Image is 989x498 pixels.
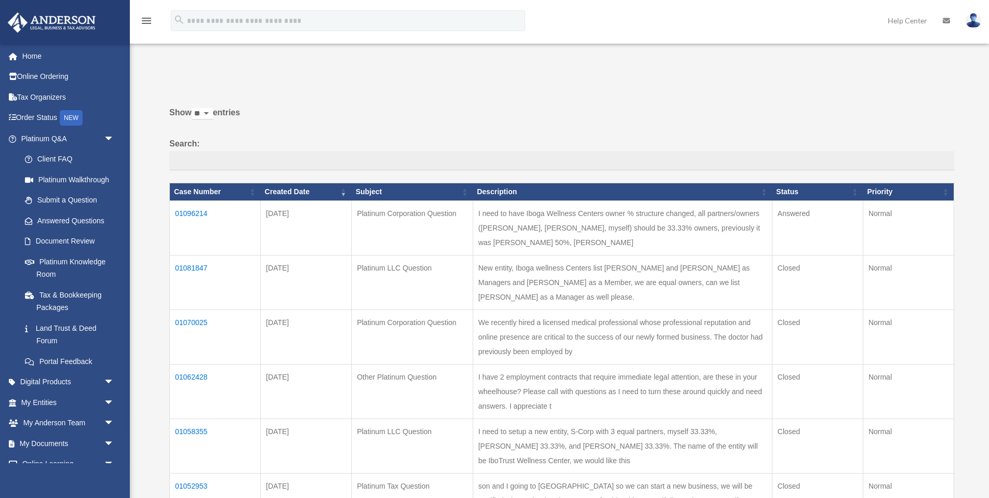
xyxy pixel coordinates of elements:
td: Platinum Corporation Question [352,309,473,364]
input: Search: [169,151,954,171]
td: Other Platinum Question [352,364,473,419]
a: Client FAQ [15,149,125,170]
a: Home [7,46,130,66]
span: arrow_drop_down [104,372,125,393]
th: Status: activate to sort column ascending [772,183,863,201]
td: Platinum LLC Question [352,419,473,473]
a: Portal Feedback [15,351,125,372]
th: Priority: activate to sort column ascending [863,183,954,201]
label: Search: [169,137,954,171]
i: search [173,14,185,25]
a: Land Trust & Deed Forum [15,318,125,351]
td: Normal [863,255,954,309]
a: Order StatusNEW [7,107,130,129]
a: Document Review [15,231,125,252]
td: Normal [863,364,954,419]
td: I have 2 employment contracts that require immediate legal attention, are these in your wheelhous... [473,364,772,419]
span: arrow_drop_down [104,433,125,454]
img: User Pic [966,13,981,28]
td: Normal [863,309,954,364]
td: Normal [863,200,954,255]
a: Submit a Question [15,190,125,211]
label: Show entries [169,105,954,130]
td: 01070025 [170,309,261,364]
a: My Entitiesarrow_drop_down [7,392,130,413]
div: NEW [60,110,83,126]
a: Answered Questions [15,210,119,231]
td: [DATE] [261,200,352,255]
a: Platinum Q&Aarrow_drop_down [7,128,125,149]
th: Subject: activate to sort column ascending [352,183,473,201]
td: I need to have Iboga Wellness Centers owner % structure changed, all partners/owners ([PERSON_NAM... [473,200,772,255]
th: Case Number: activate to sort column ascending [170,183,261,201]
td: 01058355 [170,419,261,473]
td: 01062428 [170,364,261,419]
td: 01096214 [170,200,261,255]
td: Closed [772,419,863,473]
a: menu [140,18,153,27]
td: Answered [772,200,863,255]
td: Platinum Corporation Question [352,200,473,255]
td: We recently hired a licensed medical professional whose professional reputation and online presen... [473,309,772,364]
img: Anderson Advisors Platinum Portal [5,12,99,33]
i: menu [140,15,153,27]
td: Closed [772,309,863,364]
span: arrow_drop_down [104,454,125,475]
td: Closed [772,364,863,419]
a: Platinum Walkthrough [15,169,125,190]
td: I need to setup a new entity, S-Corp with 3 equal partners, myself 33.33%, [PERSON_NAME] 33.33%, ... [473,419,772,473]
select: Showentries [192,108,213,120]
td: Platinum LLC Question [352,255,473,309]
a: Tax & Bookkeeping Packages [15,285,125,318]
td: [DATE] [261,309,352,364]
span: arrow_drop_down [104,413,125,434]
th: Created Date: activate to sort column ascending [261,183,352,201]
th: Description: activate to sort column ascending [473,183,772,201]
td: Normal [863,419,954,473]
td: Closed [772,255,863,309]
td: 01081847 [170,255,261,309]
td: [DATE] [261,255,352,309]
a: Platinum Knowledge Room [15,251,125,285]
td: New entity, Iboga wellness Centers list [PERSON_NAME] and [PERSON_NAME] as Managers and [PERSON_N... [473,255,772,309]
td: [DATE] [261,419,352,473]
td: [DATE] [261,364,352,419]
a: My Anderson Teamarrow_drop_down [7,413,130,434]
a: Online Ordering [7,66,130,87]
a: Online Learningarrow_drop_down [7,454,130,475]
span: arrow_drop_down [104,128,125,150]
a: Digital Productsarrow_drop_down [7,372,130,393]
span: arrow_drop_down [104,392,125,413]
a: Tax Organizers [7,87,130,107]
a: My Documentsarrow_drop_down [7,433,130,454]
